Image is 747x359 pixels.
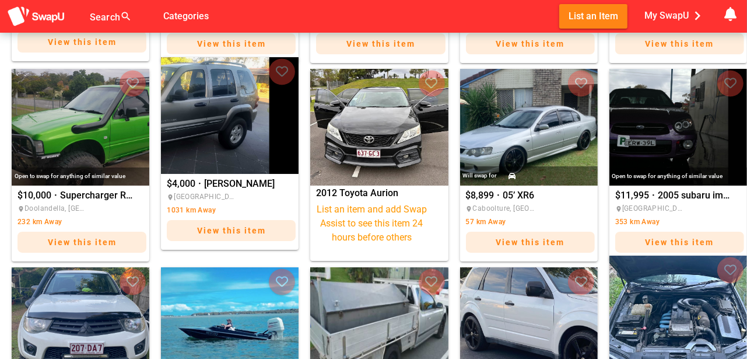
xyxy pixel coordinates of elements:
[310,69,448,186] div: 2012 Toyota Aurion
[54,189,57,203] span: ·
[645,238,714,247] span: View this item
[167,206,225,214] span: 1031 km Away
[496,39,564,48] span: View this item
[559,4,627,28] button: List an Item
[466,205,473,212] i: place
[197,39,266,48] span: View this item
[466,203,536,214] span: Caboolture, [GEOGRAPHIC_DATA]
[17,191,51,200] span: $10,000
[645,39,714,48] span: View this item
[146,9,160,23] i: false
[615,191,649,200] span: $11,995
[609,69,747,186] div: 2005 subaru impreza
[569,8,618,24] span: List an Item
[644,7,706,25] span: My SwapU
[167,191,237,203] span: [GEOGRAPHIC_DATA], [GEOGRAPHIC_DATA]
[204,179,277,189] span: [PERSON_NAME]
[615,218,674,226] span: 353 km Away
[466,191,495,200] span: $8,899
[17,218,76,226] span: 232 km Away
[198,177,201,191] span: ·
[460,69,598,186] div: 05’ XR6
[60,191,133,200] span: Supercharger Rodeo
[167,194,174,201] i: place
[615,203,685,214] span: [GEOGRAPHIC_DATA], [GEOGRAPHIC_DATA]
[163,6,209,26] span: Categories
[689,7,706,25] i: chevron_right
[7,6,65,27] img: aSD8y5uGLpzPJLYTcYcjNu3laj1c05W5KWf0Ds+Za8uybjssssuu+yyyy677LKX2n+PWMSDJ9a87AAAAABJRU5ErkJggg==
[466,218,524,226] span: 57 km Away
[12,69,149,186] div: Supercharger Rodeo
[313,203,430,245] span: List an item and add Swap Assist to see this item 24 hours before others
[167,179,195,189] span: $4,000
[48,238,117,247] span: View this item
[462,169,497,182] div: Will swap for
[316,189,418,198] span: 2012 Toyota Aurion
[12,168,149,186] div: Open to swap for anything of similar value
[496,238,564,247] span: View this item
[503,191,576,200] span: 05’ XR6
[17,205,24,212] i: place
[154,10,218,21] a: Categories
[641,4,709,27] button: My SwapU
[346,39,415,48] span: View this item
[161,57,299,174] div: Matt
[497,189,500,203] span: ·
[17,203,87,214] span: Doolandella, [GEOGRAPHIC_DATA]
[197,226,266,235] span: View this item
[154,4,218,28] button: Categories
[658,191,731,200] span: 2005 subaru impreza
[652,189,655,203] span: ·
[609,168,747,186] div: Open to swap for anything of similar value
[615,205,622,212] i: place
[48,37,117,47] span: View this item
